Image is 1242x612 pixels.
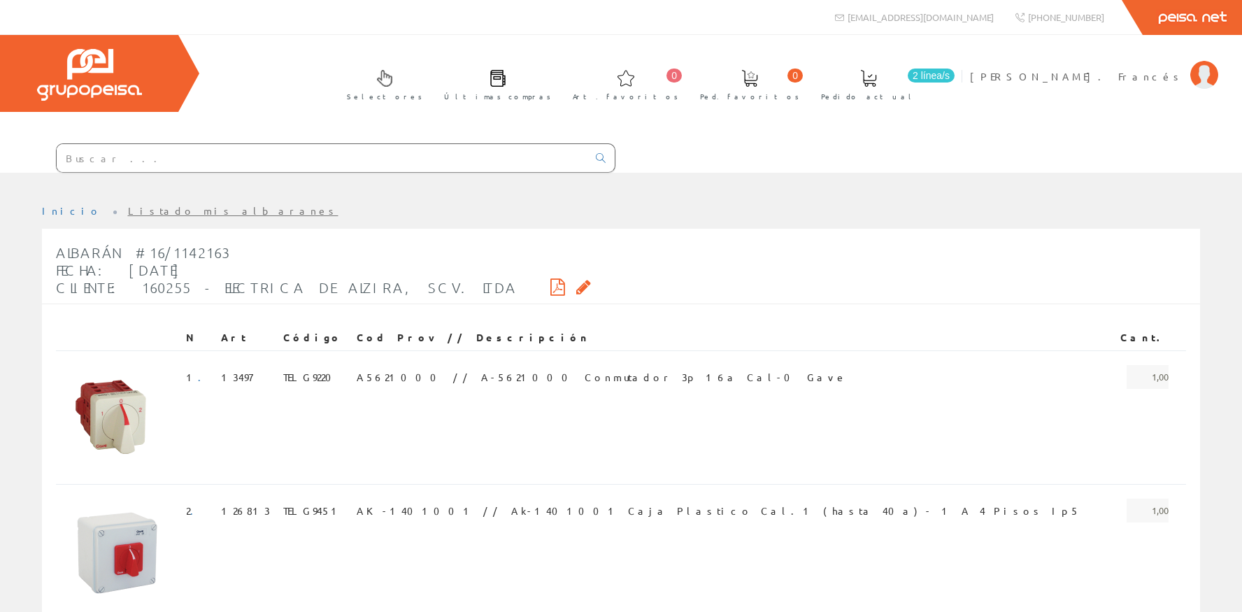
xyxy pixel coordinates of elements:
[550,282,565,292] i: Descargar PDF
[283,365,340,389] span: TELG9220
[970,58,1218,71] a: [PERSON_NAME]. Francés
[221,365,252,389] span: 13497
[807,58,958,109] a: 2 línea/s Pedido actual
[283,499,343,522] span: TELG9451
[351,325,1113,350] th: Cod Prov // Descripción
[42,204,101,217] a: Inicio
[221,499,270,522] span: 126813
[62,499,175,604] img: Foto artículo (161.5x150)
[215,325,278,350] th: Art
[700,90,799,104] span: Ped. favoritos
[347,90,422,104] span: Selectores
[186,365,210,389] span: 1
[180,325,215,350] th: N
[1127,365,1169,389] span: 1,00
[357,499,1080,522] span: AK-1401001 // Ak-1401001 Caja Plastico Cal.1 (hasta 40a) - 1 A 4 Pisos Ip5
[787,69,803,83] span: 0
[128,204,338,217] a: Listado mis albaranes
[278,325,351,350] th: Código
[1127,499,1169,522] span: 1,00
[573,90,678,104] span: Art. favoritos
[444,90,551,104] span: Últimas compras
[62,365,169,470] img: Foto artículo (154x150)
[430,58,558,109] a: Últimas compras
[56,244,517,296] span: Albarán #16/1142163 Fecha: [DATE] Cliente: 160255 - ELECTRICA DE ALZIRA, SCV. LTDA
[357,365,847,389] span: A5621000 // A-5621000 Conmutador 3p 16a Cal-0 Gave
[37,49,142,101] img: Grupo Peisa
[666,69,682,83] span: 0
[908,69,955,83] span: 2 línea/s
[198,371,210,383] a: .
[821,90,916,104] span: Pedido actual
[186,499,202,522] span: 2
[1028,11,1104,23] span: [PHONE_NUMBER]
[970,69,1183,83] span: [PERSON_NAME]. Francés
[848,11,994,23] span: [EMAIL_ADDRESS][DOMAIN_NAME]
[190,504,202,517] a: .
[1113,325,1174,350] th: Cant.
[576,282,591,292] i: Solicitar por email copia firmada
[333,58,429,109] a: Selectores
[57,144,587,172] input: Buscar ...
